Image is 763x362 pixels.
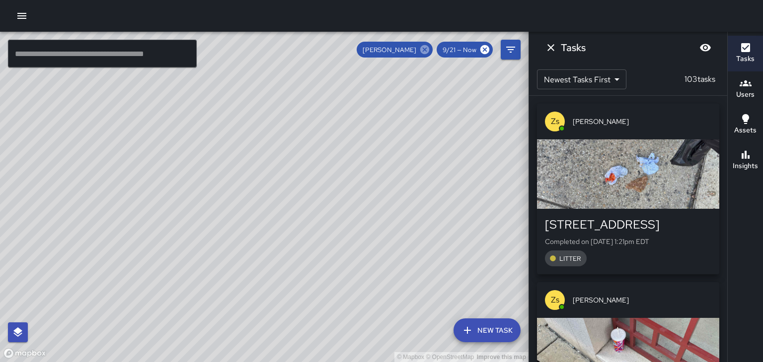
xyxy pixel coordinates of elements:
[728,143,763,179] button: Insights
[537,69,626,89] div: Newest Tasks First
[728,107,763,143] button: Assets
[545,217,711,233] div: [STREET_ADDRESS]
[551,294,559,306] p: Zs
[573,295,711,305] span: [PERSON_NAME]
[695,38,715,58] button: Blur
[734,125,757,136] h6: Assets
[357,42,433,58] div: [PERSON_NAME]
[537,104,719,274] button: Zs[PERSON_NAME][STREET_ADDRESS]Completed on [DATE] 1:21pm EDTLITTER
[454,318,521,342] button: New Task
[437,42,493,58] div: 9/21 — Now
[573,117,711,126] span: [PERSON_NAME]
[501,40,521,60] button: Filters
[551,116,559,127] p: Zs
[733,161,758,172] h6: Insights
[728,36,763,71] button: Tasks
[545,237,711,246] p: Completed on [DATE] 1:21pm EDT
[728,71,763,107] button: Users
[681,73,719,85] p: 103 tasks
[561,40,586,56] h6: Tasks
[357,46,422,54] span: [PERSON_NAME]
[736,54,755,64] h6: Tasks
[736,89,755,100] h6: Users
[553,254,587,263] span: LITTER
[437,46,482,54] span: 9/21 — Now
[541,38,561,58] button: Dismiss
